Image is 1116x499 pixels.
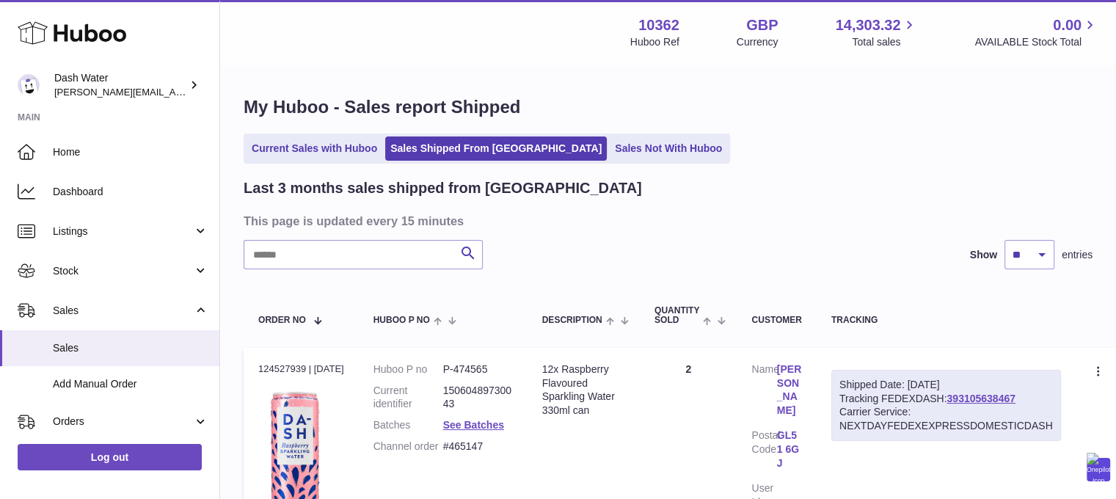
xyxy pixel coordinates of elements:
[18,74,40,96] img: james@dash-water.com
[258,316,306,325] span: Order No
[737,35,778,49] div: Currency
[443,440,513,454] dd: #465147
[542,363,625,418] div: 12x Raspberry Flavoured Sparkling Water 330ml can
[53,304,193,318] span: Sales
[746,15,778,35] strong: GBP
[53,185,208,199] span: Dashboard
[970,248,997,262] label: Show
[443,419,504,431] a: See Batches
[777,429,802,470] a: GL51 6GJ
[638,15,679,35] strong: 10362
[247,136,382,161] a: Current Sales with Huboo
[18,444,202,470] a: Log out
[542,316,602,325] span: Description
[53,377,208,391] span: Add Manual Order
[751,363,776,422] dt: Name
[831,370,1061,442] div: Tracking FEDEXDASH:
[373,363,443,376] dt: Huboo P no
[244,95,1093,119] h1: My Huboo - Sales report Shipped
[777,363,802,418] a: [PERSON_NAME]
[373,384,443,412] dt: Current identifier
[654,306,699,325] span: Quantity Sold
[1053,15,1082,35] span: 0.00
[974,35,1098,49] span: AVAILABLE Stock Total
[610,136,727,161] a: Sales Not With Huboo
[385,136,607,161] a: Sales Shipped From [GEOGRAPHIC_DATA]
[852,35,917,49] span: Total sales
[1062,248,1093,262] span: entries
[443,363,513,376] dd: P-474565
[53,415,193,429] span: Orders
[244,178,642,198] h2: Last 3 months sales shipped from [GEOGRAPHIC_DATA]
[54,86,294,98] span: [PERSON_NAME][EMAIL_ADDRESS][DOMAIN_NAME]
[974,15,1098,49] a: 0.00 AVAILABLE Stock Total
[244,213,1089,229] h3: This page is updated every 15 minutes
[373,418,443,432] dt: Batches
[53,145,208,159] span: Home
[630,35,679,49] div: Huboo Ref
[373,440,443,454] dt: Channel order
[53,341,208,355] span: Sales
[839,378,1053,392] div: Shipped Date: [DATE]
[831,316,1061,325] div: Tracking
[947,393,1015,404] a: 393105638467
[373,316,430,325] span: Huboo P no
[839,405,1053,433] div: Carrier Service: NEXTDAYFEDEXEXPRESSDOMESTICDASH
[443,384,513,412] dd: 15060489730043
[835,15,917,49] a: 14,303.32 Total sales
[751,316,801,325] div: Customer
[53,225,193,238] span: Listings
[835,15,900,35] span: 14,303.32
[54,71,186,99] div: Dash Water
[751,429,776,474] dt: Postal Code
[258,363,344,376] div: 124527939 | [DATE]
[53,264,193,278] span: Stock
